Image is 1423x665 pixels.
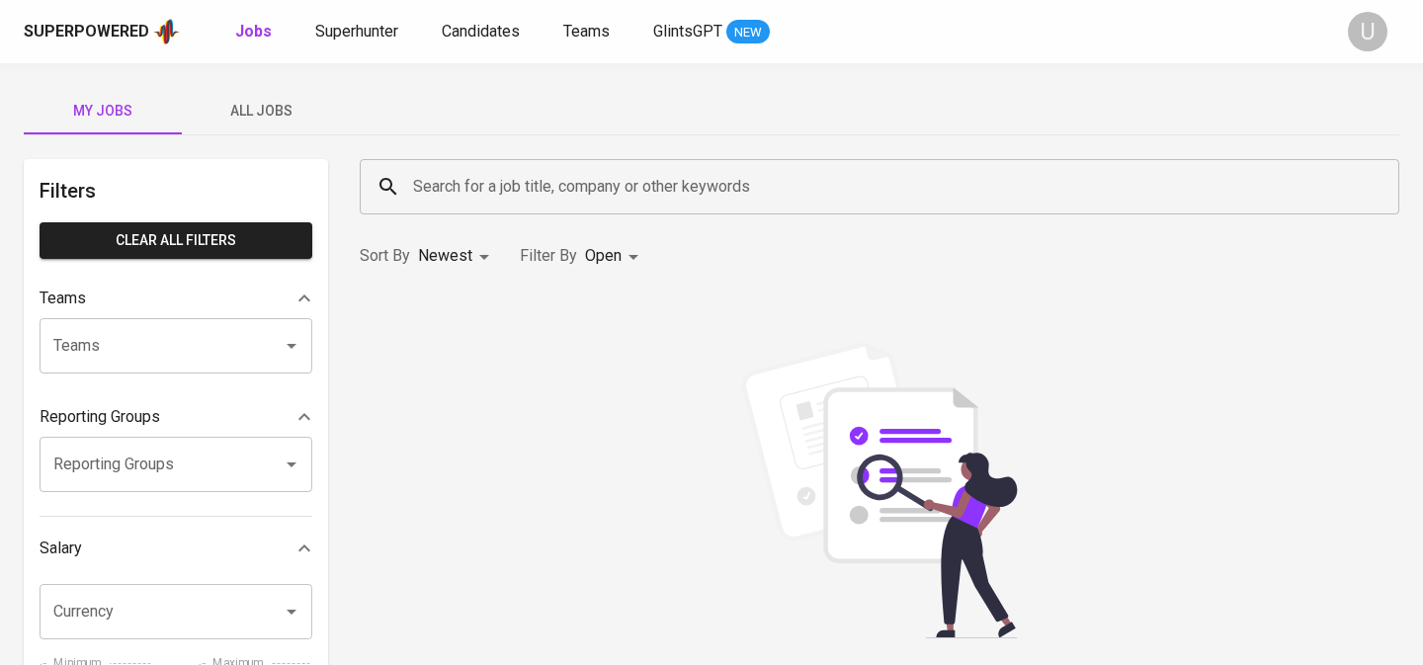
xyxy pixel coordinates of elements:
div: Newest [418,238,496,275]
span: Candidates [442,22,520,41]
a: Candidates [442,20,524,44]
div: U [1348,12,1387,51]
a: Superhunter [315,20,402,44]
img: file_searching.svg [731,342,1028,638]
button: Open [278,332,305,360]
button: Open [278,598,305,625]
div: Salary [40,529,312,568]
b: Jobs [235,22,272,41]
span: My Jobs [36,99,170,124]
span: GlintsGPT [653,22,722,41]
div: Teams [40,279,312,318]
span: Superhunter [315,22,398,41]
span: Teams [563,22,610,41]
p: Salary [40,537,82,560]
button: Open [278,451,305,478]
p: Filter By [520,244,577,268]
p: Sort By [360,244,410,268]
p: Reporting Groups [40,405,160,429]
a: Jobs [235,20,276,44]
div: Superpowered [24,21,149,43]
span: Open [585,246,622,265]
p: Newest [418,244,472,268]
span: All Jobs [194,99,328,124]
div: Open [585,238,645,275]
a: Teams [563,20,614,44]
h6: Filters [40,175,312,207]
p: Teams [40,287,86,310]
button: Clear All filters [40,222,312,259]
a: Superpoweredapp logo [24,17,180,46]
a: GlintsGPT NEW [653,20,770,44]
div: Reporting Groups [40,397,312,437]
img: app logo [153,17,180,46]
span: NEW [726,23,770,42]
span: Clear All filters [55,228,296,253]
